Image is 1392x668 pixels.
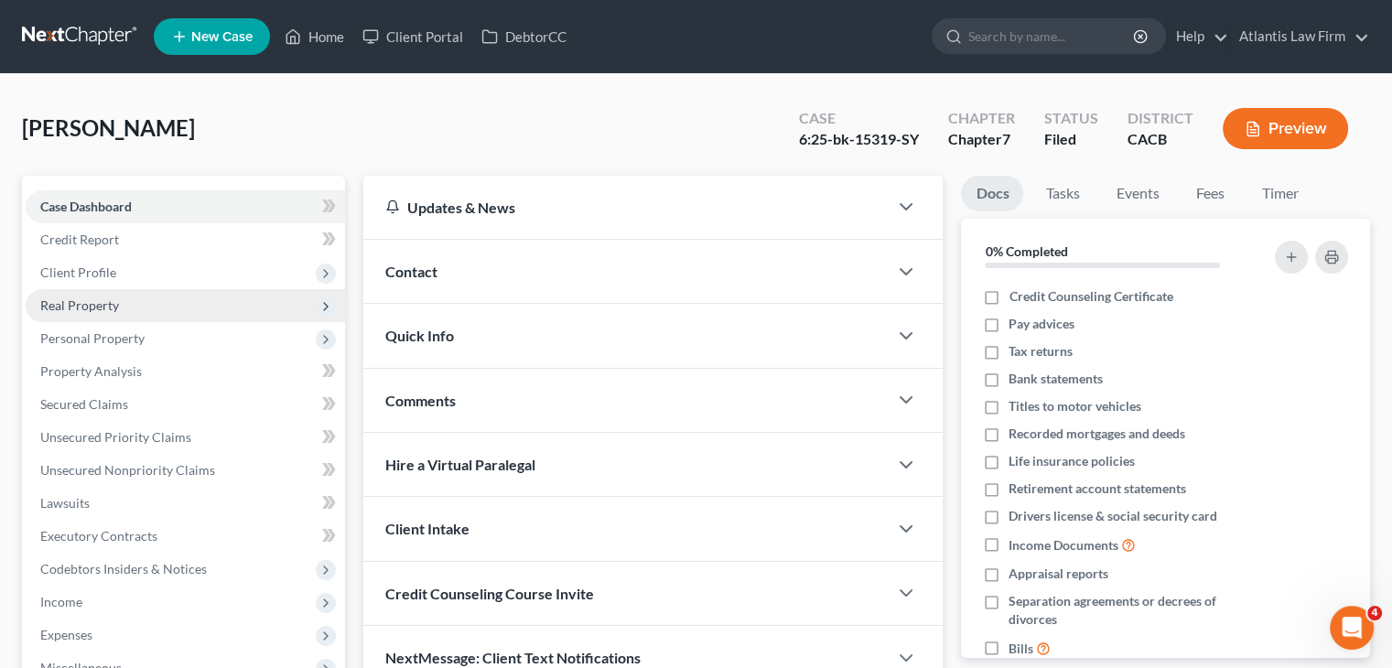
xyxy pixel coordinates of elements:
[40,528,157,544] span: Executory Contracts
[40,561,207,576] span: Codebtors Insiders & Notices
[1009,507,1217,525] span: Drivers license & social security card
[40,495,90,511] span: Lawsuits
[1330,606,1374,650] iframe: Intercom live chat
[385,392,456,409] span: Comments
[385,520,469,537] span: Client Intake
[26,454,345,487] a: Unsecured Nonpriority Claims
[1009,397,1141,415] span: Titles to motor vehicles
[385,456,535,473] span: Hire a Virtual Paralegal
[1009,452,1135,470] span: Life insurance policies
[1367,606,1382,620] span: 4
[1009,592,1252,629] span: Separation agreements or decrees of divorces
[1223,108,1348,149] button: Preview
[40,627,92,642] span: Expenses
[275,20,353,53] a: Home
[1009,287,1172,306] span: Credit Counseling Certificate
[40,232,119,247] span: Credit Report
[40,462,215,478] span: Unsecured Nonpriority Claims
[40,264,116,280] span: Client Profile
[1009,536,1118,555] span: Income Documents
[1002,130,1010,147] span: 7
[26,388,345,421] a: Secured Claims
[985,243,1067,259] strong: 0% Completed
[1101,176,1173,211] a: Events
[799,108,919,129] div: Case
[40,297,119,313] span: Real Property
[1246,176,1312,211] a: Timer
[1167,20,1228,53] a: Help
[1128,108,1193,129] div: District
[1128,129,1193,150] div: CACB
[472,20,576,53] a: DebtorCC
[799,129,919,150] div: 6:25-bk-15319-SY
[1009,342,1073,361] span: Tax returns
[40,363,142,379] span: Property Analysis
[40,330,145,346] span: Personal Property
[385,198,866,217] div: Updates & News
[40,429,191,445] span: Unsecured Priority Claims
[191,30,253,44] span: New Case
[1009,315,1074,333] span: Pay advices
[26,355,345,388] a: Property Analysis
[26,520,345,553] a: Executory Contracts
[948,108,1015,129] div: Chapter
[1009,370,1103,388] span: Bank statements
[26,190,345,223] a: Case Dashboard
[948,129,1015,150] div: Chapter
[385,649,641,666] span: NextMessage: Client Text Notifications
[385,327,454,344] span: Quick Info
[1230,20,1369,53] a: Atlantis Law Firm
[26,223,345,256] a: Credit Report
[385,585,594,602] span: Credit Counseling Course Invite
[26,421,345,454] a: Unsecured Priority Claims
[22,114,195,141] span: [PERSON_NAME]
[1031,176,1094,211] a: Tasks
[1181,176,1239,211] a: Fees
[26,487,345,520] a: Lawsuits
[353,20,472,53] a: Client Portal
[1009,565,1108,583] span: Appraisal reports
[1044,108,1098,129] div: Status
[961,176,1023,211] a: Docs
[1009,479,1186,498] span: Retirement account statements
[1009,640,1033,658] span: Bills
[40,396,128,412] span: Secured Claims
[385,263,437,280] span: Contact
[40,594,82,609] span: Income
[1009,425,1185,443] span: Recorded mortgages and deeds
[40,199,132,214] span: Case Dashboard
[1044,129,1098,150] div: Filed
[968,19,1136,53] input: Search by name...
